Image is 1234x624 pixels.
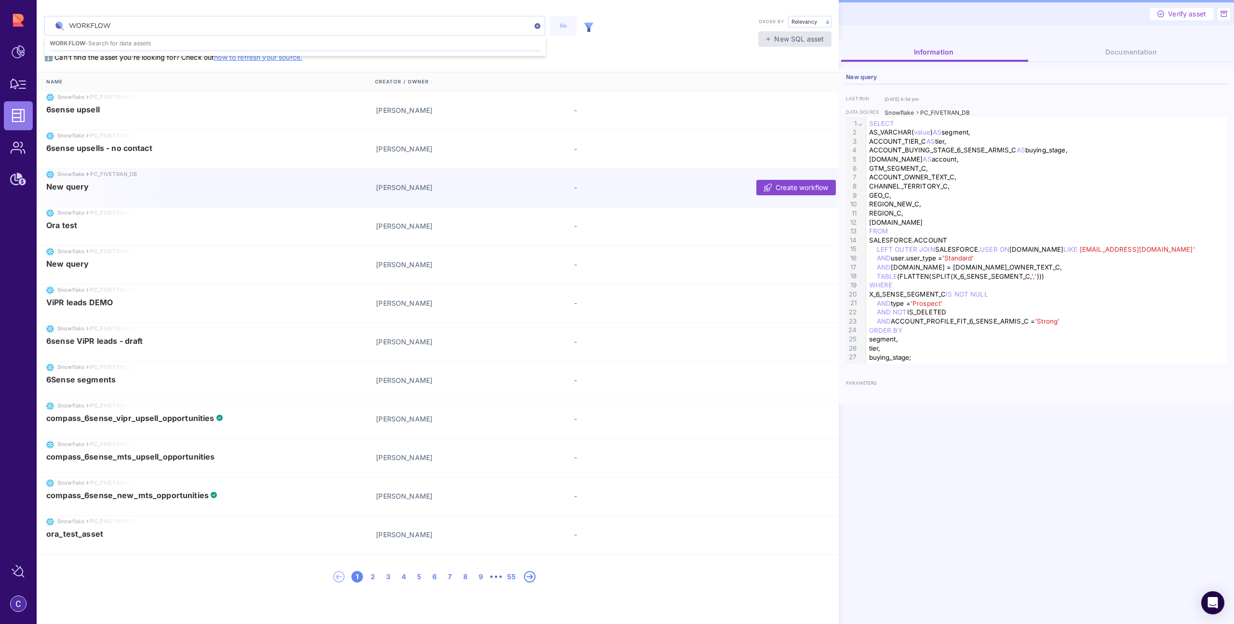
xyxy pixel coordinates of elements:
div: user.user_type = [866,254,1230,263]
div: [PERSON_NAME] [376,452,574,462]
div: - [574,529,772,540]
div: 4 [398,571,409,583]
div: - [574,491,772,501]
span: value [914,128,930,136]
span: WHERE [869,281,893,289]
div: 17 [846,263,858,272]
span: IS [946,290,952,298]
div: (FLATTEN(SPLIT(X_6_SENSE_SEGMENT_C, ))) [866,272,1230,281]
div: 26 [846,344,858,353]
div: 13 [846,227,858,236]
div: 6 [846,164,858,173]
span: NOT [954,290,968,298]
img: snowflake [46,286,54,294]
div: REGION_NEW_C, [866,200,1230,209]
div: [PERSON_NAME] [376,529,574,540]
div: [PERSON_NAME] [376,182,574,192]
div: 4 [846,146,858,155]
label: parameters [846,380,885,387]
div: tier, [866,344,1230,353]
div: - [574,221,772,231]
div: - [574,144,772,154]
div: ACCOUNT_OWNER_TEXT_C, [866,173,1230,182]
div: SALESFORCE.ACCOUNT [866,236,1230,245]
span: 'Strong' [1035,317,1060,325]
span: USER [980,245,998,253]
div: [PERSON_NAME] [376,414,574,424]
span: AS [923,155,931,163]
div: X_6_SENSE_SEGMENT_C [866,290,1230,299]
div: - [574,375,772,385]
img: snowflake [46,171,54,178]
img: account-photo [11,596,26,611]
span: New query [46,259,89,268]
div: 27 [846,353,858,362]
span: Information [914,48,953,56]
div: 7 [444,571,456,583]
span: New query [46,182,89,191]
span: AS [1017,146,1025,154]
div: - [574,298,772,308]
span: FROM [869,227,888,235]
span: [EMAIL_ADDRESS][DOMAIN_NAME]' [1080,245,1195,253]
div: 8 [846,182,858,191]
span: Documentation [1105,48,1157,56]
span: 6sense upsell [46,105,100,114]
span: Search for data assets [88,40,151,47]
span: AND [877,317,891,325]
div: - [574,182,772,192]
input: Search data assets [45,16,545,35]
span: ViPR leads DEMO [46,298,113,307]
div: 22 [846,308,858,317]
span: 6Sense segments [46,375,116,384]
div: - [574,105,772,115]
div: 6 [429,571,440,583]
span: LIKE [1063,245,1078,253]
div: - [574,414,772,424]
span: ORDER [869,326,892,334]
div: 19 [846,281,858,290]
span: compass_6sense_vipr_upsell_opportunities [46,414,215,422]
img: snowflake [46,94,54,101]
div: 11 [846,209,858,218]
a: how to refresh your source. [214,53,302,61]
span: AS [926,137,935,145]
div: 2 [367,571,378,583]
div: 1 [846,119,858,128]
span: 6sense upsells - no contact [46,144,152,152]
div: [PERSON_NAME] [376,221,574,231]
span: 'Standard' [942,254,974,262]
span: NOT [893,308,907,316]
div: ACCOUNT_BUYING_STAGE_6_SENSE_ARMIS_C buying_stage, [866,146,1230,155]
div: 24 [846,326,858,335]
div: [PERSON_NAME] [376,298,574,308]
img: snowflake [46,364,54,371]
button: Go [550,16,577,36]
div: 18 [846,271,858,281]
div: 10 [846,200,858,209]
span: ora_test_asset [46,529,103,538]
div: 9 [846,191,858,200]
span: New SQL asset [774,34,824,44]
span: New query [846,74,877,80]
span: AND [877,263,891,271]
span: Create workflow [776,183,828,192]
div: 21 [846,298,858,308]
div: Snowflake [885,109,914,117]
span: OUTER [895,245,917,253]
div: SALESFORCE. [DOMAIN_NAME] [866,245,1230,254]
img: snowflake [46,325,54,333]
span: AS [933,128,941,136]
span: ON [1000,245,1009,253]
div: Go [555,22,572,30]
div: Name [46,72,375,91]
span: compass_6sense_new_mts_opportunities [46,491,209,500]
div: ACCOUNT_PROFILE_FIT_6_SENSE_ARMIS_C = [866,317,1230,326]
div: 55 [506,571,517,583]
span: compass_6sense_mts_upsell_opportunities [46,452,215,461]
div: GTM_SEGMENT_C, [866,164,1230,173]
span: ℹ️ Can’t find the asset you’re looking for? Check out [44,39,302,61]
span: NULL [970,290,988,298]
div: AS_VARCHAR( ) segment, [866,128,1230,137]
div: buying_stage; [866,353,1230,362]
